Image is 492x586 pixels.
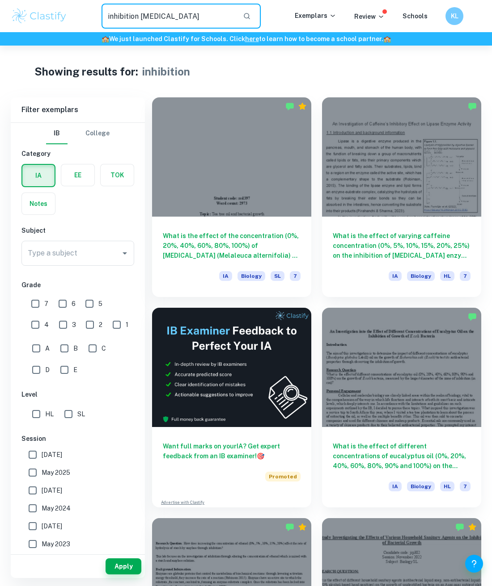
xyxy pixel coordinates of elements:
h6: What is the effect of the concentration (0%, 20%, 40%, 60%, 80%, 100%) of [MEDICAL_DATA] (Melaleu... [163,231,301,260]
span: Biology [407,481,435,491]
a: What is the effect of the concentration (0%, 20%, 40%, 60%, 80%, 100%) of [MEDICAL_DATA] (Melaleu... [152,97,311,297]
span: Promoted [265,472,301,481]
span: SL [271,271,284,281]
div: Premium [298,523,307,532]
span: D [45,365,50,375]
img: Marked [285,102,294,111]
h6: Session [21,434,134,444]
span: May 2024 [42,503,71,513]
span: [DATE] [42,486,62,495]
img: Marked [468,102,477,111]
span: HL [440,481,454,491]
button: IB [46,123,68,144]
span: C [102,343,106,353]
span: A [45,343,50,353]
a: Schools [403,13,428,20]
img: Marked [468,312,477,321]
p: Exemplars [295,11,336,21]
input: Search for any exemplars... [102,4,236,29]
img: Thumbnail [152,308,311,427]
span: 1 [126,320,128,330]
span: B [73,343,78,353]
h6: Want full marks on your IA ? Get expert feedback from an IB examiner! [163,441,301,461]
h6: Filter exemplars [11,97,145,122]
span: 2 [99,320,102,330]
h1: Showing results for: [34,63,138,80]
span: Biology [407,271,435,281]
button: TOK [101,164,134,186]
a: Advertise with Clastify [161,499,204,506]
div: Premium [298,102,307,111]
p: Review [354,12,385,21]
button: Help and Feedback [465,555,483,573]
span: May 2023 [42,539,70,549]
span: IA [219,271,232,281]
span: 6 [72,299,76,309]
button: KL [445,7,463,25]
a: here [245,35,259,42]
span: 5 [98,299,102,309]
span: [DATE] [42,521,62,531]
h6: Category [21,149,134,159]
span: 7 [290,271,301,281]
span: Biology [238,271,265,281]
h1: inhibition [142,63,190,80]
a: What is the effect of different concentrations of eucalyptus oil (0%, 20%, 40%, 60%, 80%, 90% and... [322,308,481,507]
span: 🏫 [383,35,391,42]
span: [DATE] [42,450,62,460]
h6: What is the effect of different concentrations of eucalyptus oil (0%, 20%, 40%, 60%, 80%, 90% and... [333,441,471,471]
img: Clastify logo [11,7,68,25]
span: HL [440,271,454,281]
h6: Level [21,389,134,399]
button: Open [119,247,131,260]
span: 7 [44,299,48,309]
button: EE [61,164,94,186]
span: 🏫 [102,35,109,42]
button: Apply [106,558,141,574]
span: May 2025 [42,468,70,477]
span: E [73,365,77,375]
h6: Subject [21,226,134,235]
span: HL [45,409,54,419]
span: IA [389,271,402,281]
span: 7 [460,481,471,491]
div: Filter type choice [46,123,110,144]
span: 3 [72,320,76,330]
a: What is the effect of varying caffeine concentration (0%, 5%, 10%, 15%, 20%, 25%) on the inhibiti... [322,97,481,297]
span: SL [77,409,85,419]
a: Want full marks on yourIA? Get expert feedback from an IB examiner!PromotedAdvertise with Clastify [152,308,311,507]
img: Marked [455,523,464,532]
h6: We just launched Clastify for Schools. Click to learn how to become a school partner. [2,34,490,44]
button: IA [22,165,55,186]
h6: Grade [21,280,134,290]
h6: KL [450,11,460,21]
div: Premium [468,523,477,532]
button: Notes [22,193,55,214]
span: 🎯 [257,452,264,460]
h6: What is the effect of varying caffeine concentration (0%, 5%, 10%, 15%, 20%, 25%) on the inhibiti... [333,231,471,260]
span: IA [389,481,402,491]
button: College [85,123,110,144]
span: 7 [460,271,471,281]
span: 4 [44,320,49,330]
img: Marked [285,523,294,532]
